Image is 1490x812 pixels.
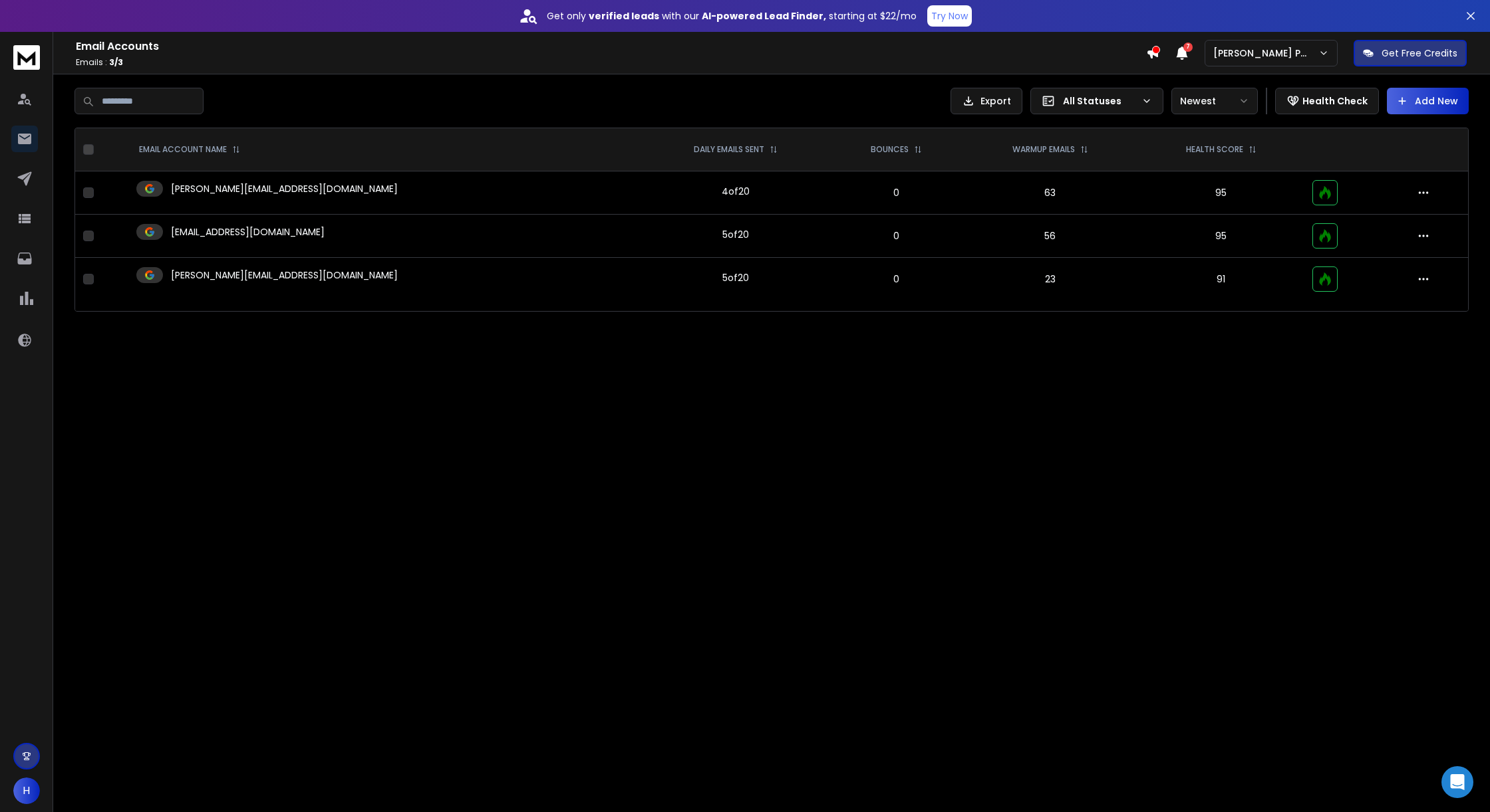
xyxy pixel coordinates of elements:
p: 0 [839,272,954,286]
p: Get only with our starting at $22/mo [547,9,917,23]
button: Add New [1387,88,1469,114]
p: 0 [839,229,954,243]
button: H [13,777,40,804]
p: All Statuses [1063,94,1136,108]
p: WARMUP EMAILS [1012,144,1075,155]
button: Try Now [927,5,972,27]
strong: verified leads [589,9,659,23]
div: EMAIL ACCOUNT NAME [139,144,240,155]
span: 7 [1183,43,1193,52]
p: Health Check [1302,94,1368,108]
p: 0 [839,186,954,199]
p: Try Now [931,9,968,23]
button: Newest [1171,88,1258,114]
p: HEALTH SCORE [1186,144,1243,155]
p: [EMAIL_ADDRESS][DOMAIN_NAME] [171,225,325,239]
button: Get Free Credits [1354,40,1467,66]
td: 95 [1138,171,1304,215]
div: 5 of 20 [722,228,749,241]
td: 23 [962,258,1137,301]
td: 56 [962,215,1137,258]
button: Health Check [1275,88,1379,114]
p: Get Free Credits [1382,47,1457,60]
button: Export [951,88,1022,114]
td: 63 [962,171,1137,215]
img: logo [13,45,40,70]
p: BOUNCES [871,144,909,155]
p: DAILY EMAILS SENT [694,144,764,155]
div: 5 of 20 [722,271,749,284]
h1: Email Accounts [76,39,1146,54]
p: Emails : [76,57,1146,68]
strong: AI-powered Lead Finder, [702,9,826,23]
div: Open Intercom Messenger [1441,766,1473,798]
td: 95 [1138,215,1304,258]
p: [PERSON_NAME][EMAIL_ADDRESS][DOMAIN_NAME] [171,268,398,282]
span: 3 / 3 [109,56,123,68]
div: 4 of 20 [722,185,750,198]
p: [PERSON_NAME][EMAIL_ADDRESS][DOMAIN_NAME] [171,182,398,195]
td: 91 [1138,258,1304,301]
p: [PERSON_NAME] Partners [1213,47,1318,60]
